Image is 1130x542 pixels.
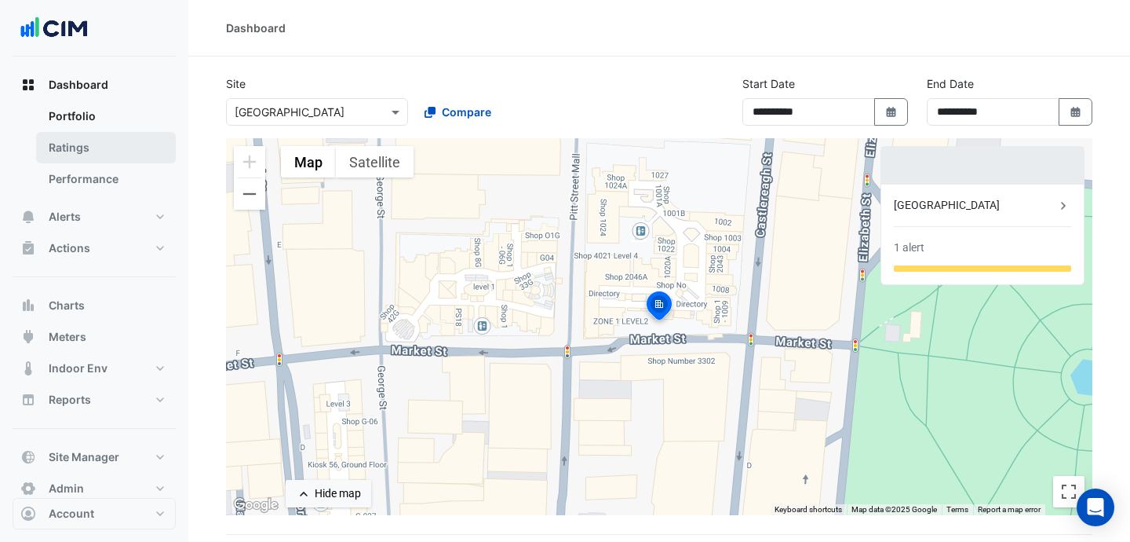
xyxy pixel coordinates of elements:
a: Report a map error [978,505,1041,514]
app-icon: Alerts [20,209,36,225]
app-icon: Admin [20,481,36,496]
button: Hide map [286,480,371,507]
label: End Date [927,75,974,92]
img: site-pin-selected.svg [642,289,676,327]
app-icon: Actions [20,240,36,256]
img: Google [230,495,282,515]
button: Actions [13,233,176,264]
span: Account [49,506,94,522]
span: Alerts [49,209,81,225]
button: Indoor Env [13,353,176,384]
app-icon: Indoor Env [20,361,36,376]
span: Actions [49,240,90,256]
label: Start Date [742,75,795,92]
app-icon: Reports [20,392,36,408]
button: Meters [13,321,176,353]
button: Keyboard shortcuts [775,504,842,515]
button: Admin [13,473,176,504]
fa-icon: Select Date [1069,105,1083,119]
a: Portfolio [36,101,176,132]
button: Toggle fullscreen view [1053,476,1084,507]
span: Meters [49,329,86,345]
button: Alerts [13,201,176,233]
div: Hide map [315,485,361,502]
app-icon: Dashboard [20,77,36,93]
button: Reports [13,384,176,416]
div: Open Intercom Messenger [1077,489,1114,526]
div: Dashboard [13,101,176,201]
span: Charts [49,298,85,313]
button: Dashboard [13,69,176,101]
span: Dashboard [49,77,108,93]
div: [GEOGRAPHIC_DATA] [894,197,1055,214]
button: Site Manager [13,441,176,473]
div: 1 alert [894,240,924,256]
button: Compare [414,98,501,126]
button: Zoom in [234,146,265,178]
button: Zoom out [234,178,265,210]
img: Company Logo [19,13,89,44]
app-icon: Site Manager [20,449,36,465]
a: Ratings [36,132,176,163]
div: Dashboard [226,20,286,36]
span: Indoor Env [49,361,108,376]
button: Account [13,498,176,529]
a: Open this area in Google Maps (opens a new window) [230,495,282,515]
fa-icon: Select Date [884,105,899,119]
button: Charts [13,290,176,321]
app-icon: Meters [20,329,36,345]
a: Performance [36,163,176,195]
button: Show satellite imagery [336,146,414,178]
a: Terms (opens in new tab) [946,505,968,514]
label: Site [226,75,246,92]
span: Admin [49,481,84,496]
span: Site Manager [49,449,119,465]
button: Show street map [281,146,336,178]
span: Map data ©2025 Google [851,505,937,514]
span: Reports [49,392,91,408]
span: Compare [442,104,491,120]
app-icon: Charts [20,298,36,313]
